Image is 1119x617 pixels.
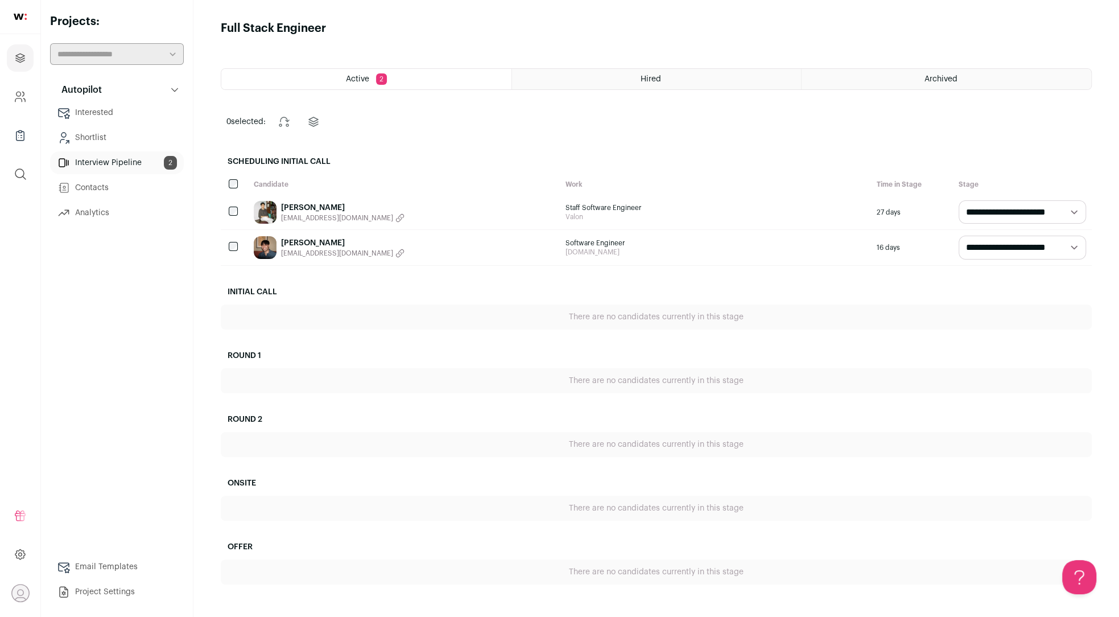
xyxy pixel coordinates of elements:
[254,201,276,224] img: 56a8a22ad8ef624ff95c9940a55d8e2fd9ceb4d133ce7e42d8a168312e45bfab
[14,14,27,20] img: wellfound-shorthand-0d5821cbd27db2630d0214b213865d53afaa358527fdda9d0ea32b1df1b89c2c.svg
[50,556,184,578] a: Email Templates
[50,101,184,124] a: Interested
[11,584,30,602] button: Open dropdown
[50,581,184,603] a: Project Settings
[7,83,34,110] a: Company and ATS Settings
[221,343,1092,368] h2: Round 1
[376,73,387,85] span: 2
[1062,560,1096,594] iframe: Help Scout Beacon - Open
[281,237,404,249] a: [PERSON_NAME]
[50,151,184,174] a: Interview Pipeline2
[221,20,326,36] h1: Full Stack Engineer
[924,75,957,83] span: Archived
[226,118,231,126] span: 0
[565,238,866,248] span: Software Engineer
[871,230,953,265] div: 16 days
[270,108,298,135] button: Change stage
[248,174,560,195] div: Candidate
[254,236,276,259] img: 6e51e200a9253595802682ae1878de0ad08973317b4abe0f0c4816a3e08c4960.jpg
[221,305,1092,330] div: There are no candidates currently in this stage
[560,174,872,195] div: Work
[281,213,404,223] button: [EMAIL_ADDRESS][DOMAIN_NAME]
[50,126,184,149] a: Shortlist
[281,202,404,213] a: [PERSON_NAME]
[221,534,1092,560] h2: Offer
[871,174,953,195] div: Time in Stage
[50,176,184,199] a: Contacts
[50,201,184,224] a: Analytics
[281,249,393,258] span: [EMAIL_ADDRESS][DOMAIN_NAME]
[50,14,184,30] h2: Projects:
[7,44,34,72] a: Projects
[281,249,404,258] button: [EMAIL_ADDRESS][DOMAIN_NAME]
[55,83,102,97] p: Autopilot
[221,471,1092,496] h2: Onsite
[221,407,1092,432] h2: Round 2
[953,174,1092,195] div: Stage
[346,75,369,83] span: Active
[221,432,1092,457] div: There are no candidates currently in this stage
[871,195,953,229] div: 27 days
[221,279,1092,305] h2: Initial Call
[50,79,184,101] button: Autopilot
[164,156,177,170] span: 2
[802,69,1091,89] a: Archived
[221,149,1092,174] h2: Scheduling Initial Call
[565,248,866,257] span: [DOMAIN_NAME]
[512,69,802,89] a: Hired
[565,203,866,212] span: Staff Software Engineer
[226,116,266,127] span: selected:
[221,560,1092,585] div: There are no candidates currently in this stage
[221,368,1092,393] div: There are no candidates currently in this stage
[281,213,393,223] span: [EMAIL_ADDRESS][DOMAIN_NAME]
[7,122,34,149] a: Company Lists
[641,75,661,83] span: Hired
[565,212,866,221] span: Valon
[221,496,1092,521] div: There are no candidates currently in this stage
